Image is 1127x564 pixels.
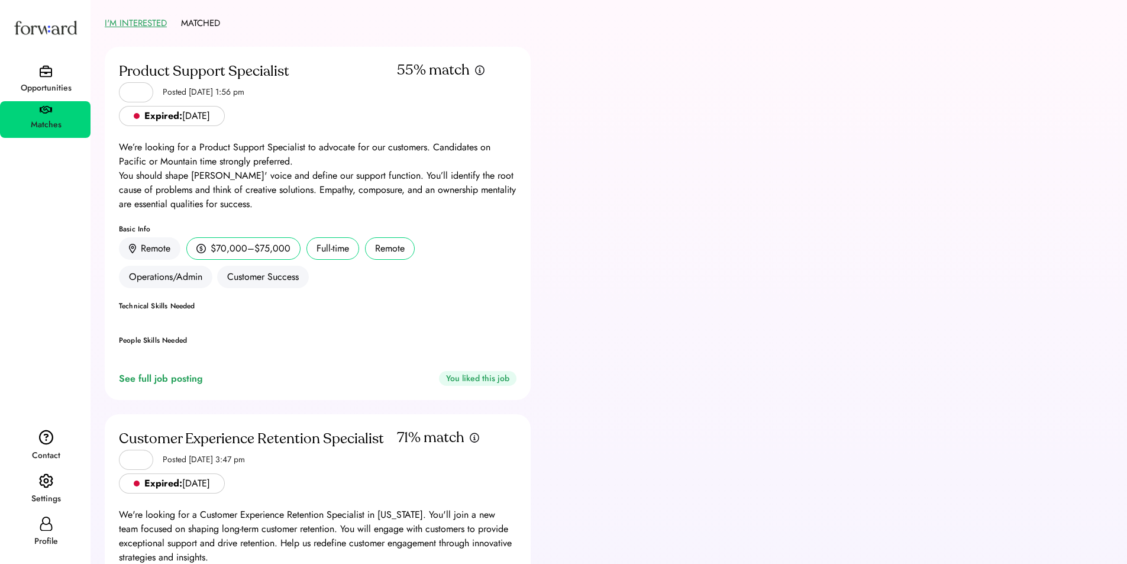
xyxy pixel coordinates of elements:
[439,371,516,386] div: You liked this job
[39,430,53,445] img: contact.svg
[163,454,245,466] div: Posted [DATE] 3:47 pm
[119,430,394,449] div: Customer Experience Retention Specialist
[181,14,220,33] button: MATCHED
[1,534,91,549] div: Profile
[105,14,167,33] button: I'M INTERESTED
[397,61,470,80] div: 55% match
[217,266,309,288] div: Customer Success
[469,432,480,443] img: info.svg
[40,106,52,114] img: handshake.svg
[12,9,79,46] img: Forward logo
[365,237,415,260] div: Remote
[1,118,91,132] div: Matches
[127,85,141,99] img: yH5BAEAAAAALAAAAAABAAEAAAIBRAA7
[141,241,170,256] div: Remote
[129,244,136,254] img: location.svg
[1,81,91,95] div: Opportunities
[119,372,208,386] a: See full job posting
[119,302,516,310] div: Technical Skills Needed
[196,243,206,254] img: money.svg
[397,428,464,447] div: 71% match
[163,86,244,98] div: Posted [DATE] 1:56 pm
[119,266,212,288] div: Operations/Admin
[1,492,91,506] div: Settings
[119,337,516,344] div: People Skills Needed
[40,65,52,78] img: briefcase.svg
[144,109,182,123] strong: Expired:
[211,241,290,256] div: $70,000–$75,000
[474,65,485,76] img: info.svg
[144,476,182,490] strong: Expired:
[306,237,359,260] div: Full-time
[1,449,91,463] div: Contact
[144,476,210,491] div: [DATE]
[119,140,516,211] div: We’re looking for a Product Support Specialist to advocate for our customers. Candidates on Pacif...
[119,62,394,81] div: Product Support Specialist
[144,109,210,123] div: [DATE]
[39,473,53,489] img: settings.svg
[119,225,516,233] div: Basic Info
[127,453,141,467] img: yH5BAEAAAAALAAAAAABAAEAAAIBRAA7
